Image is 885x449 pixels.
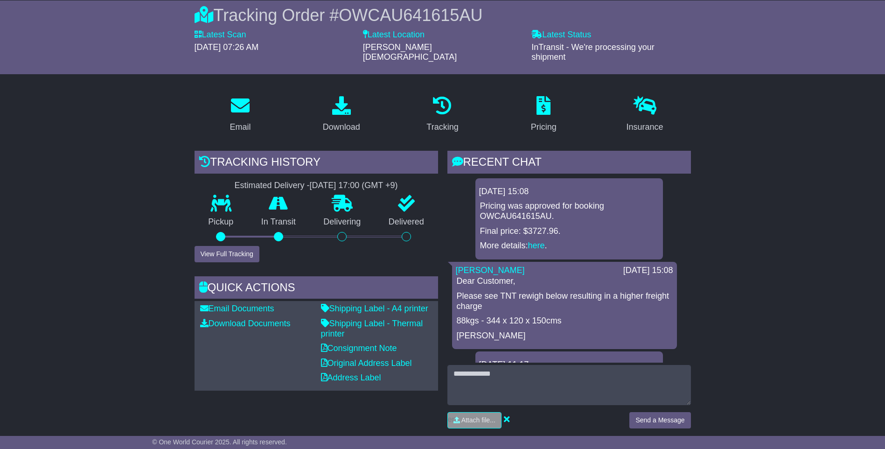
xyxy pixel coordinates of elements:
p: Final price: $3727.96. [480,226,658,237]
label: Latest Location [363,30,425,40]
p: Delivering [310,217,375,227]
div: Insurance [627,121,663,133]
span: © One World Courier 2025. All rights reserved. [152,438,287,446]
a: Email [223,93,257,137]
a: Email Documents [200,304,274,313]
label: Latest Scan [195,30,246,40]
p: Pricing was approved for booking OWCAU641615AU. [480,201,658,221]
p: Dear Customer, [457,276,672,287]
div: Tracking [426,121,458,133]
a: Download [317,93,366,137]
span: [DATE] 07:26 AM [195,42,259,52]
div: Estimated Delivery - [195,181,438,191]
a: Address Label [321,373,381,382]
p: 88kgs - 344 x 120 x 150cms [457,316,672,326]
a: here [528,241,545,250]
div: Download [323,121,360,133]
div: Email [230,121,251,133]
div: [DATE] 15:08 [623,266,673,276]
span: [PERSON_NAME] [DEMOGRAPHIC_DATA] [363,42,457,62]
div: [DATE] 15:08 [479,187,659,197]
p: More details: . [480,241,658,251]
div: Tracking history [195,151,438,176]
a: Original Address Label [321,358,412,368]
div: [DATE] 17:00 (GMT +9) [310,181,398,191]
button: View Full Tracking [195,246,259,262]
div: Quick Actions [195,276,438,302]
span: InTransit - We're processing your shipment [531,42,655,62]
a: Download Documents [200,319,291,328]
a: Tracking [420,93,464,137]
p: [PERSON_NAME] [457,331,672,341]
button: Send a Message [629,412,690,428]
div: RECENT CHAT [447,151,691,176]
span: OWCAU641615AU [339,6,482,25]
div: [DATE] 11:17 [479,360,659,370]
a: Insurance [620,93,669,137]
a: Shipping Label - A4 printer [321,304,428,313]
a: Pricing [525,93,563,137]
p: Delivered [375,217,438,227]
a: Shipping Label - Thermal printer [321,319,423,338]
label: Latest Status [531,30,591,40]
div: Tracking Order # [195,5,691,25]
div: Pricing [531,121,557,133]
a: Consignment Note [321,344,397,353]
p: Please see TNT rewigh below resulting in a higher freight charge [457,291,672,311]
a: [PERSON_NAME] [456,266,525,275]
p: Pickup [195,217,248,227]
p: In Transit [247,217,310,227]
